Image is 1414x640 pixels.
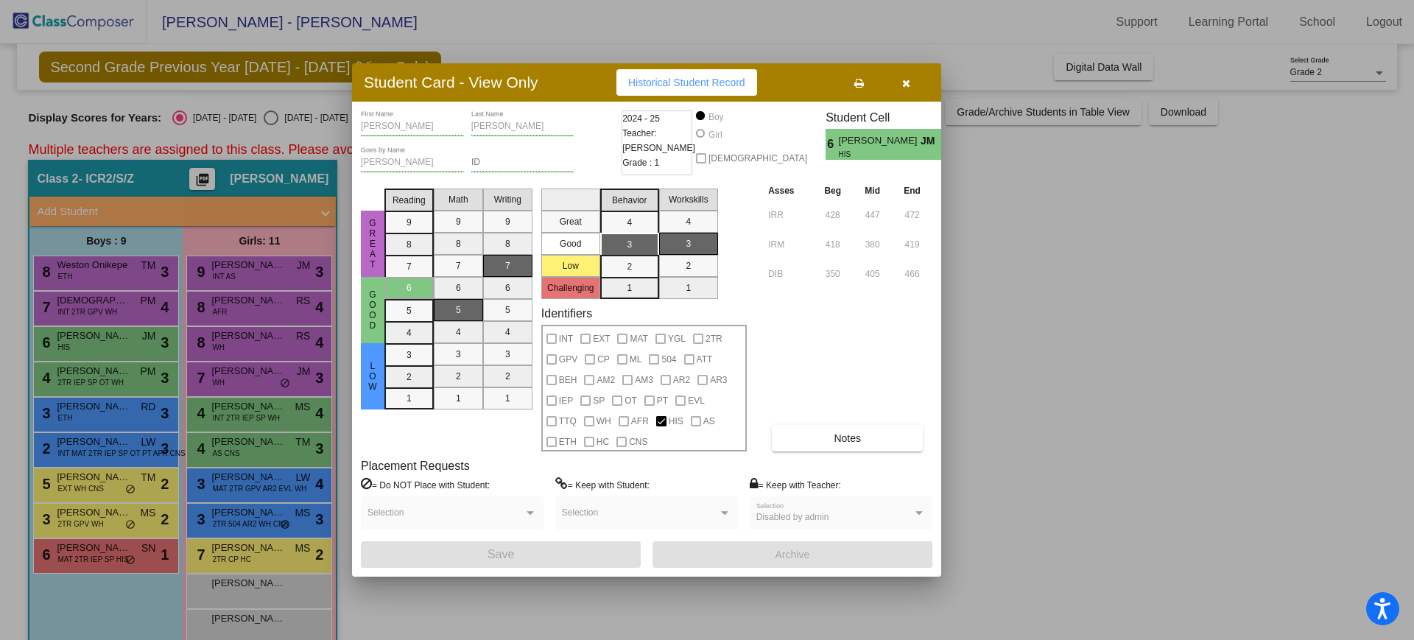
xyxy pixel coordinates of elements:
[559,433,577,451] span: ETH
[361,459,470,473] label: Placement Requests
[597,433,609,451] span: HC
[839,149,910,160] span: HIS
[635,371,653,389] span: AM3
[366,218,379,270] span: Great
[697,351,713,368] span: ATT
[657,392,668,409] span: PT
[364,73,538,91] h3: Student Card - View Only
[892,183,932,199] th: End
[555,477,650,492] label: = Keep with Student:
[361,541,641,568] button: Save
[559,330,573,348] span: INT
[597,412,611,430] span: WH
[853,183,892,199] th: Mid
[361,158,464,168] input: goes by name
[669,412,683,430] span: HIS
[768,263,809,285] input: assessment
[941,136,954,153] span: 3
[559,371,577,389] span: BEH
[559,392,573,409] span: IEP
[708,110,724,124] div: Boy
[703,412,715,430] span: AS
[768,233,809,256] input: assessment
[593,392,605,409] span: SP
[559,412,577,430] span: TTQ
[653,541,932,568] button: Archive
[366,289,379,331] span: Good
[628,77,745,88] span: Historical Student Record
[826,136,838,153] span: 6
[708,150,807,167] span: [DEMOGRAPHIC_DATA]
[764,183,812,199] th: Asses
[812,183,853,199] th: Beg
[629,433,647,451] span: CNS
[593,330,610,348] span: EXT
[630,351,642,368] span: ML
[630,330,647,348] span: MAT
[706,330,722,348] span: 2TR
[834,432,861,444] span: Notes
[826,110,954,124] h3: Student Cell
[772,425,923,451] button: Notes
[661,351,676,368] span: 504
[488,548,514,560] span: Save
[668,330,686,348] span: YGL
[673,371,690,389] span: AR2
[750,477,841,492] label: = Keep with Teacher:
[616,69,757,96] button: Historical Student Record
[775,549,810,560] span: Archive
[756,512,829,522] span: Disabled by admin
[710,371,727,389] span: AR3
[631,412,649,430] span: AFR
[366,361,379,392] span: Low
[597,371,615,389] span: AM2
[622,111,660,126] span: 2024 - 25
[597,351,610,368] span: CP
[839,133,921,149] span: [PERSON_NAME]
[622,126,695,155] span: Teacher: [PERSON_NAME]
[541,306,592,320] label: Identifiers
[768,204,809,226] input: assessment
[361,477,490,492] label: = Do NOT Place with Student:
[625,392,637,409] span: OT
[688,392,705,409] span: EVL
[622,155,659,170] span: Grade : 1
[708,128,722,141] div: Girl
[559,351,577,368] span: GPV
[921,133,941,149] span: JM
